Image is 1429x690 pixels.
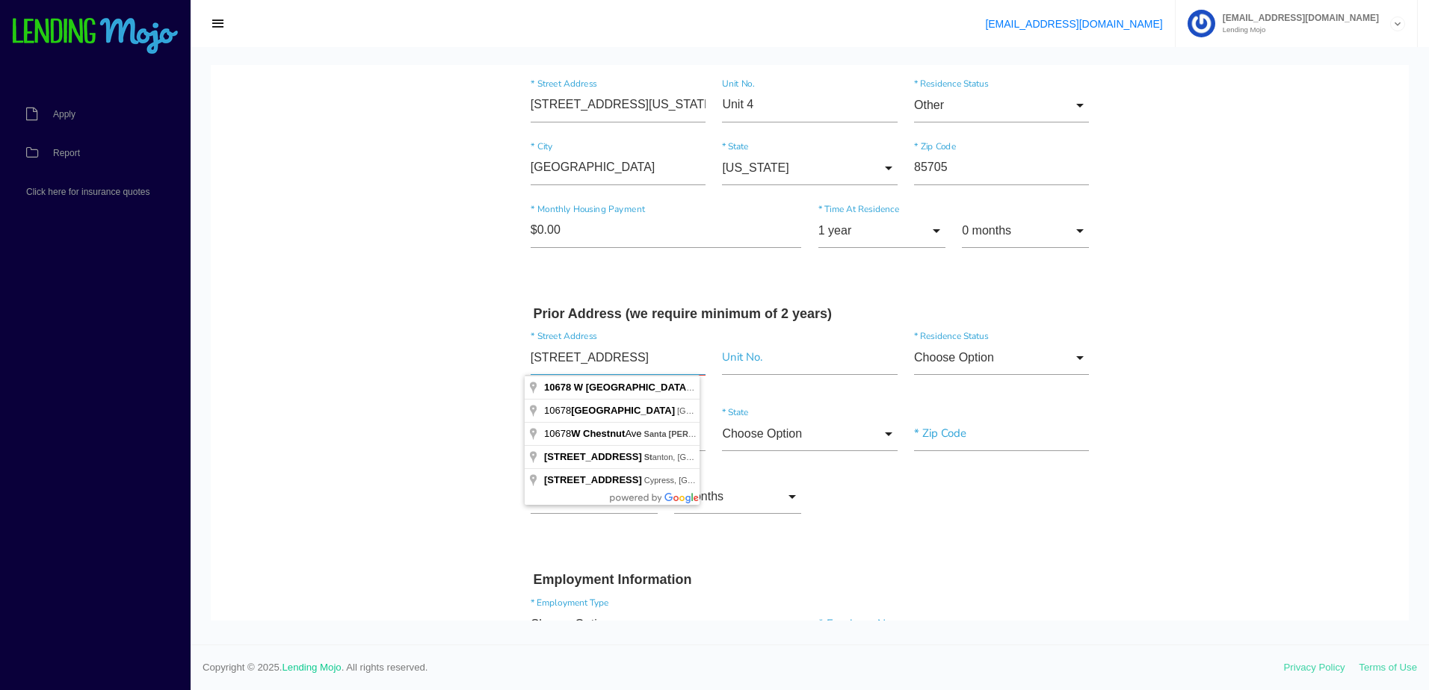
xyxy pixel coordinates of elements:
[1215,13,1379,22] span: [EMAIL_ADDRESS][DOMAIN_NAME]
[433,411,644,420] span: Cypress, [GEOGRAPHIC_DATA], [GEOGRAPHIC_DATA]
[433,364,708,373] span: , [GEOGRAPHIC_DATA], [GEOGRAPHIC_DATA]
[333,363,433,374] span: 10678 Ave
[203,660,1284,675] span: Copyright © 2025. . All rights reserved.
[1359,662,1417,673] a: Terms of Use
[360,340,464,351] span: [GEOGRAPHIC_DATA]
[333,409,431,420] span: [STREET_ADDRESS]
[363,317,484,328] span: W [GEOGRAPHIC_DATA]
[11,18,179,55] img: logo-small.png
[466,341,732,350] span: [GEOGRAPHIC_DATA], [GEOGRAPHIC_DATA], [GEOGRAPHIC_DATA]
[323,241,876,258] h3: Prior Address (we require minimum of 2 years)
[333,317,360,328] span: 10678
[433,364,527,373] span: Santa [PERSON_NAME]
[1188,10,1215,37] img: Profile image
[433,388,643,397] span: anton, [GEOGRAPHIC_DATA], [GEOGRAPHIC_DATA]
[323,507,876,523] h3: Employment Information
[53,110,75,119] span: Apply
[53,149,80,158] span: Report
[433,388,442,397] span: St
[1215,26,1379,34] small: Lending Mojo
[360,363,414,374] span: W Chestnut
[333,386,431,397] span: [STREET_ADDRESS]
[1284,662,1345,673] a: Privacy Policy
[26,187,149,196] span: Click here for insurance quotes
[985,18,1162,30] a: [EMAIL_ADDRESS][DOMAIN_NAME]
[283,662,342,673] a: Lending Mojo
[333,340,466,351] span: 10678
